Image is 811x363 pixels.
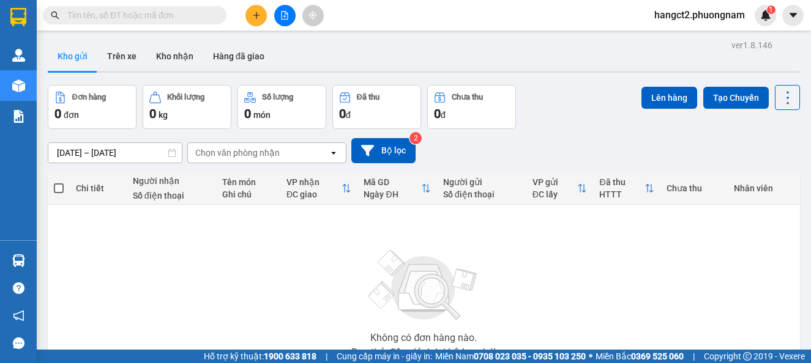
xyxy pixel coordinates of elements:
button: Chưa thu0đ [427,85,516,129]
th: Toggle SortBy [526,172,594,205]
span: 0 [339,106,346,121]
span: đ [346,110,351,120]
span: aim [308,11,317,20]
strong: 0708 023 035 - 0935 103 250 [474,351,586,361]
input: Tìm tên, số ĐT hoặc mã đơn [67,9,212,22]
div: Số lượng [262,93,293,101]
div: Ghi chú [222,189,274,199]
button: file-add [274,5,296,26]
button: Lên hàng [641,87,697,109]
img: warehouse-icon [12,79,25,92]
span: plus [252,11,261,20]
button: Khối lượng0kg [143,85,231,129]
img: svg+xml;base64,PHN2ZyBjbGFzcz0ibGlzdC1wbHVnX19zdmciIHhtbG5zPSJodHRwOi8vd3d3LnczLm9yZy8yMDAwL3N2Zy... [362,243,485,328]
span: question-circle [13,282,24,294]
span: 0 [434,106,441,121]
span: Miền Bắc [596,350,684,363]
button: Hàng đã giao [203,42,274,71]
div: Đã thu [599,177,645,187]
button: Tạo Chuyến [703,87,769,109]
div: Không có đơn hàng nào. [370,333,477,343]
div: HTTT [599,189,645,199]
th: Toggle SortBy [593,172,660,205]
strong: 1900 633 818 [264,351,316,361]
sup: 1 [767,5,775,14]
div: Số điện thoại [443,189,520,199]
svg: open [329,148,338,158]
div: Người gửi [443,177,520,187]
div: Tên món [222,177,274,187]
span: | [326,350,327,363]
input: Select a date range. [48,143,182,163]
span: kg [159,110,168,120]
div: ver 1.8.146 [731,38,772,52]
span: 0 [54,106,61,121]
span: copyright [743,352,752,361]
div: Nhân viên [734,183,794,193]
button: aim [302,5,324,26]
span: 0 [244,106,251,121]
button: Bộ lọc [351,138,416,163]
div: Chưa thu [452,93,483,101]
button: caret-down [782,5,804,26]
img: logo-vxr [10,8,26,26]
div: Ngày ĐH [364,189,420,199]
span: 1 [769,5,773,14]
span: message [13,337,24,349]
img: warehouse-icon [12,254,25,267]
span: hangct2.phuongnam [645,7,755,23]
button: Đã thu0đ [332,85,421,129]
button: Kho nhận [146,42,203,71]
img: warehouse-icon [12,49,25,62]
span: Miền Nam [435,350,586,363]
div: Chọn văn phòng nhận [195,147,280,159]
button: Trên xe [97,42,146,71]
div: Chi tiết [76,183,121,193]
div: ĐC lấy [533,189,578,199]
span: notification [13,310,24,321]
div: VP nhận [286,177,342,187]
div: Số điện thoại [133,191,210,200]
th: Toggle SortBy [357,172,436,205]
span: ⚪️ [589,354,592,359]
th: Toggle SortBy [280,172,357,205]
div: Người nhận [133,176,210,186]
div: Khối lượng [167,93,204,101]
button: plus [245,5,267,26]
span: món [253,110,271,120]
img: solution-icon [12,110,25,123]
div: Bạn thử điều chỉnh lại bộ lọc nhé! [351,348,496,358]
span: caret-down [788,10,799,21]
button: Đơn hàng0đơn [48,85,136,129]
span: search [51,11,59,20]
span: | [693,350,695,363]
div: VP gửi [533,177,578,187]
span: đơn [64,110,79,120]
span: file-add [280,11,289,20]
img: icon-new-feature [760,10,771,21]
strong: 0369 525 060 [631,351,684,361]
div: ĐC giao [286,189,342,199]
button: Số lượng0món [237,85,326,129]
div: Đơn hàng [72,93,106,101]
div: Mã GD [364,177,420,187]
span: 0 [149,106,156,121]
div: Chưa thu [667,183,722,193]
span: Cung cấp máy in - giấy in: [337,350,432,363]
div: Đã thu [357,93,379,101]
button: Kho gửi [48,42,97,71]
span: đ [441,110,446,120]
span: Hỗ trợ kỹ thuật: [204,350,316,363]
sup: 2 [409,132,422,144]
